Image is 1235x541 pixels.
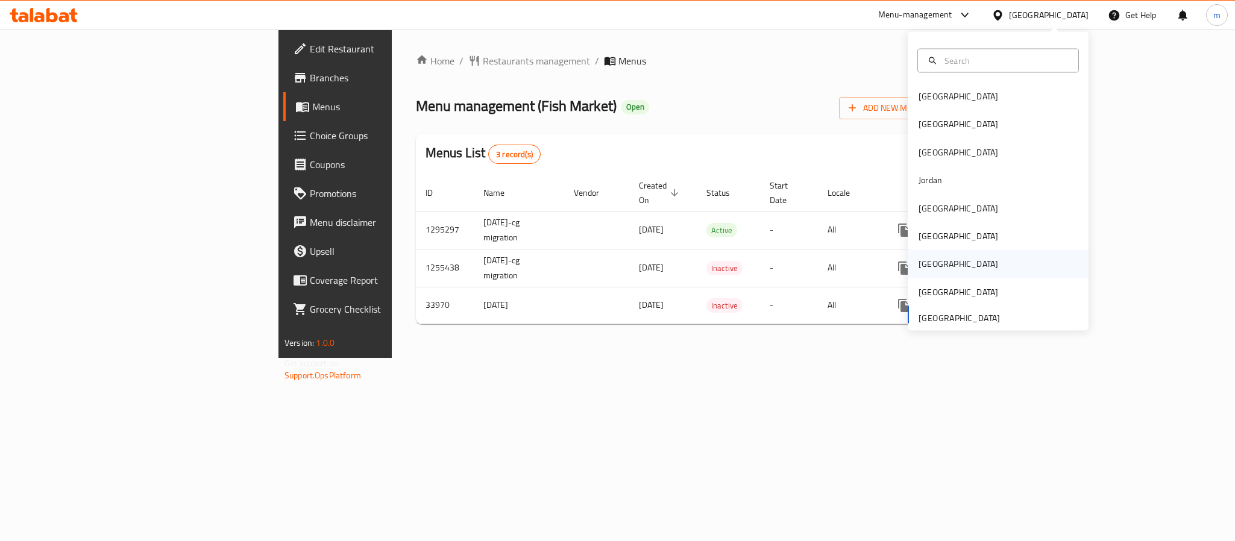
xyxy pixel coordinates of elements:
[316,335,335,351] span: 1.0.0
[310,302,475,316] span: Grocery Checklist
[760,287,818,324] td: -
[639,222,664,237] span: [DATE]
[618,54,646,68] span: Menus
[283,34,485,63] a: Edit Restaurant
[426,186,448,200] span: ID
[706,261,743,275] div: Inactive
[595,54,599,68] li: /
[828,186,866,200] span: Locale
[283,237,485,266] a: Upsell
[284,367,361,383] a: Support.OpsPlatform
[416,175,1015,324] table: enhanced table
[878,8,952,22] div: Menu-management
[310,157,475,172] span: Coupons
[706,261,743,275] span: Inactive
[489,149,540,160] span: 3 record(s)
[483,54,590,68] span: Restaurants management
[283,266,485,295] a: Coverage Report
[849,101,923,116] span: Add New Menu
[919,145,998,158] div: [GEOGRAPHIC_DATA]
[426,144,541,164] h2: Menus List
[310,244,475,258] span: Upsell
[283,295,485,324] a: Grocery Checklist
[639,297,664,313] span: [DATE]
[283,179,485,208] a: Promotions
[310,186,475,201] span: Promotions
[890,291,919,320] button: more
[639,260,664,275] span: [DATE]
[310,70,475,85] span: Branches
[899,140,928,169] div: Export file
[919,285,998,298] div: [GEOGRAPHIC_DATA]
[919,230,998,243] div: [GEOGRAPHIC_DATA]
[940,54,1071,67] input: Search
[706,223,737,237] div: Active
[919,90,998,103] div: [GEOGRAPHIC_DATA]
[919,201,998,214] div: [GEOGRAPHIC_DATA]
[310,273,475,287] span: Coverage Report
[818,211,880,249] td: All
[283,121,485,150] a: Choice Groups
[706,299,743,313] span: Inactive
[310,215,475,230] span: Menu disclaimer
[621,100,649,114] div: Open
[310,42,475,56] span: Edit Restaurant
[284,355,340,371] span: Get support on:
[706,186,746,200] span: Status
[818,249,880,287] td: All
[890,254,919,283] button: more
[283,92,485,121] a: Menus
[312,99,475,114] span: Menus
[839,97,932,119] button: Add New Menu
[474,249,564,287] td: [DATE]-cg migration
[770,178,803,207] span: Start Date
[880,175,1015,211] th: Actions
[483,186,520,200] span: Name
[1009,8,1089,22] div: [GEOGRAPHIC_DATA]
[706,224,737,237] span: Active
[474,211,564,249] td: [DATE]-cg migration
[574,186,615,200] span: Vendor
[818,287,880,324] td: All
[706,298,743,313] div: Inactive
[284,335,314,351] span: Version:
[760,211,818,249] td: -
[760,249,818,287] td: -
[310,128,475,143] span: Choice Groups
[621,102,649,112] span: Open
[488,145,541,164] div: Total records count
[474,287,564,324] td: [DATE]
[468,54,590,68] a: Restaurants management
[283,63,485,92] a: Branches
[919,257,998,270] div: [GEOGRAPHIC_DATA]
[890,216,919,245] button: more
[639,178,682,207] span: Created On
[416,92,617,119] span: Menu management ( Fish Market )
[283,150,485,179] a: Coupons
[1213,8,1221,22] span: m
[416,54,932,68] nav: breadcrumb
[283,208,485,237] a: Menu disclaimer
[919,117,998,131] div: [GEOGRAPHIC_DATA]
[919,174,942,187] div: Jordan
